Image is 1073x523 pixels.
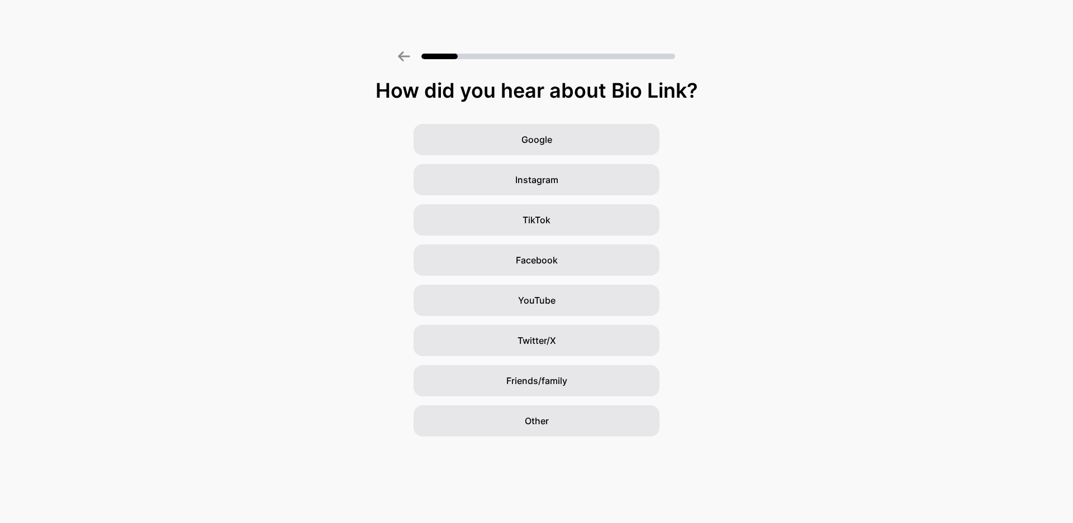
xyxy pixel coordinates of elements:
[506,374,567,387] span: Friends/family
[6,79,1067,102] div: How did you hear about Bio Link?
[518,294,556,307] span: YouTube
[516,253,558,267] span: Facebook
[521,133,552,146] span: Google
[517,334,556,347] span: Twitter/X
[525,414,549,428] span: Other
[523,213,550,227] span: TikTok
[515,173,558,186] span: Instagram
